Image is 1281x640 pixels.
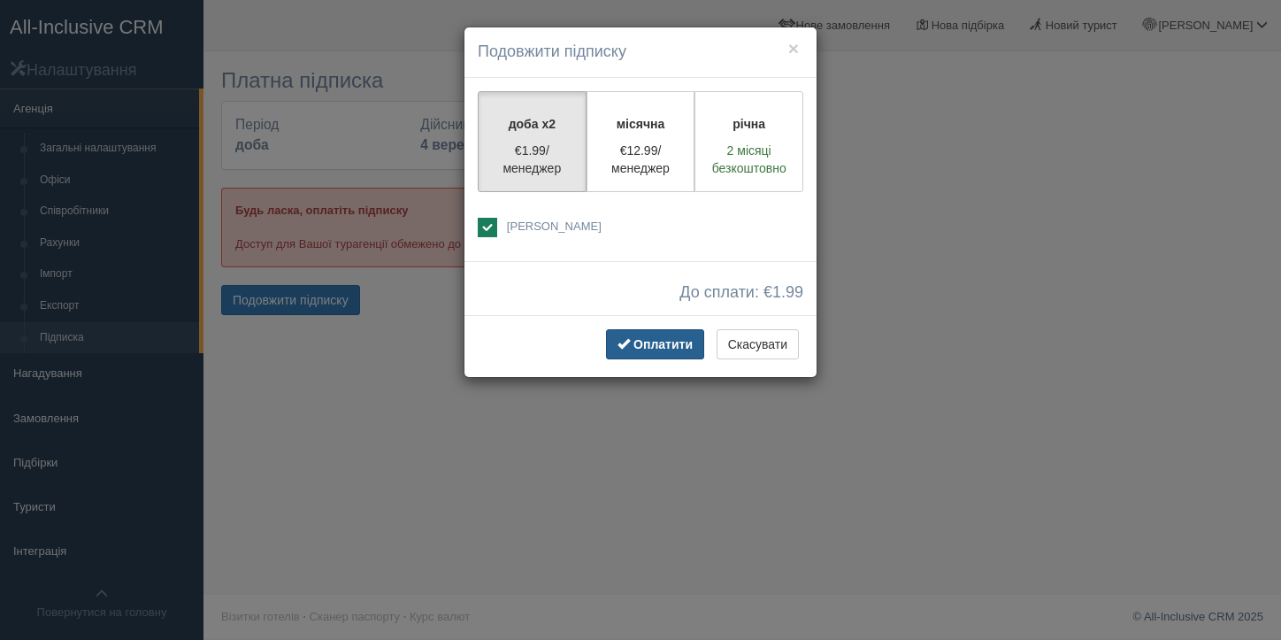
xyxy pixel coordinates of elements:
span: [PERSON_NAME] [507,220,602,233]
button: Скасувати [717,329,799,359]
p: місячна [598,115,684,133]
p: 2 місяці безкоштовно [706,142,792,177]
p: доба x2 [489,115,575,133]
p: €1.99/менеджер [489,142,575,177]
span: Оплатити [633,337,693,351]
p: річна [706,115,792,133]
span: До сплати: € [679,284,803,302]
button: × [788,39,799,58]
button: Оплатити [606,329,704,359]
p: €12.99/менеджер [598,142,684,177]
span: 1.99 [772,283,803,301]
h4: Подовжити підписку [478,41,803,64]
